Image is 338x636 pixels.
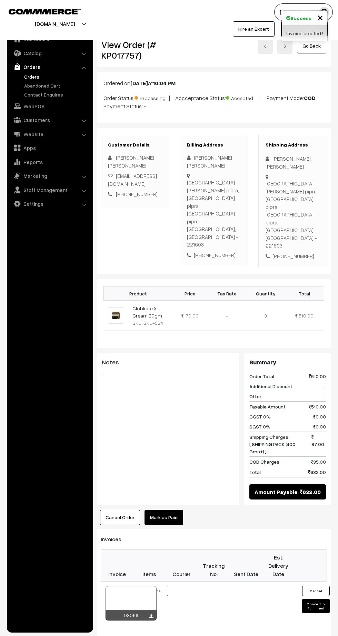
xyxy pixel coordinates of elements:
[246,286,285,301] th: Quantity
[11,15,99,32] button: [DOMAIN_NAME]
[173,286,208,301] th: Price
[9,142,91,154] a: Apps
[116,191,158,197] a: [PHONE_NUMBER]
[233,21,275,37] a: Hire an Expert
[9,128,91,140] a: Website
[9,61,91,73] a: Orders
[132,305,162,319] a: Clobkare XL Cream 30gm
[9,9,81,14] img: COMMMERCE
[309,373,326,380] span: 510.00
[230,550,262,582] th: Sent Date
[283,44,287,48] img: right-arrow.png
[181,313,199,319] span: 170.00
[281,21,328,37] a: My Subscription
[285,286,324,301] th: Total
[266,155,320,170] div: [PERSON_NAME] [PERSON_NAME]
[297,38,326,53] a: Go Back
[299,313,314,319] span: 510.00
[166,550,198,582] th: Courier
[22,82,91,89] a: Abandoned Cart
[108,173,157,187] a: [EMAIL_ADDRESS][DOMAIN_NAME]
[133,550,166,582] th: Items
[249,373,274,380] span: Order Total
[187,154,241,169] div: [PERSON_NAME] [PERSON_NAME]
[282,26,327,41] div: Invoice created !
[153,80,176,87] b: 10:04 PM
[208,301,246,331] td: -
[226,93,260,102] span: Accepted
[319,7,329,17] img: user
[317,12,323,22] button: Close
[309,403,326,410] span: 510.00
[249,433,311,455] span: Shipping Charges [ SHIPPING PACK (400 Gms+) ]
[302,599,330,613] button: Convert to Fulfilment
[103,93,324,110] p: Order Status: | Accceptance Status: | Payment Mode: | Payment Status: -
[317,11,323,23] span: ×
[101,39,169,61] h2: View Order (# KP017757)
[101,550,133,582] th: Invoice
[249,413,271,420] span: CGST 0%
[249,393,261,400] span: Offer
[100,510,140,525] button: Cancel Order
[313,423,326,430] span: 0.00
[22,73,91,80] a: Orders
[9,184,91,196] a: Staff Management
[313,413,326,420] span: 0.00
[304,94,316,101] b: COD
[308,468,326,476] span: 632.00
[101,536,130,543] span: Invoices
[135,93,169,102] span: Processing
[249,468,261,476] span: Total
[145,510,183,525] a: Mark as Paid
[208,286,246,301] th: Tax Rate
[130,80,148,87] b: [DATE]
[266,180,320,250] div: [GEOGRAPHIC_DATA] [PERSON_NAME] pipra, [GEOGRAPHIC_DATA] pipra [GEOGRAPHIC_DATA] pipra, [GEOGRAPH...
[106,610,157,620] div: 03066
[263,44,267,48] img: left-arrow.png
[9,100,91,112] a: WebPOS
[249,423,270,430] span: SGST 0%
[266,252,320,260] div: [PHONE_NUMBER]
[187,142,241,148] h3: Billing Address
[187,251,241,259] div: [PHONE_NUMBER]
[9,114,91,126] a: Customers
[249,403,286,410] span: Taxable Amount
[198,550,230,582] th: Tracking No.
[132,319,169,326] div: SKU: SKU-534
[255,488,298,496] span: Amount Payable
[300,488,321,496] span: 632.00
[302,586,330,596] button: Cancel
[9,170,91,182] a: Marketing
[9,47,91,59] a: Catalog
[102,359,234,366] h3: Notes
[311,433,326,455] span: 87.00
[9,156,91,168] a: Reports
[323,393,326,400] span: -
[290,14,311,22] strong: Success
[274,3,333,21] button: [PERSON_NAME]
[9,7,69,15] a: COMMMERCE
[103,79,324,87] p: Ordered on at
[108,307,124,324] img: CLOBKARE.jpeg
[249,359,326,366] h3: Summary
[187,179,241,249] div: [GEOGRAPHIC_DATA] [PERSON_NAME] pipra, [GEOGRAPHIC_DATA] pipra [GEOGRAPHIC_DATA] pipra, [GEOGRAPH...
[311,458,326,465] span: 35.00
[262,550,295,582] th: Est. Delivery Date
[108,154,154,169] span: [PERSON_NAME] [PERSON_NAME]
[264,313,267,319] span: 3
[9,198,91,210] a: Settings
[266,142,320,148] h3: Shipping Address
[249,383,292,390] span: Additional Discount
[102,370,234,378] blockquote: -
[22,91,91,98] a: Contact Enquires
[108,142,162,148] h3: Customer Details
[249,458,279,465] span: COD Charges
[104,286,173,301] th: Product
[323,383,326,390] span: -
